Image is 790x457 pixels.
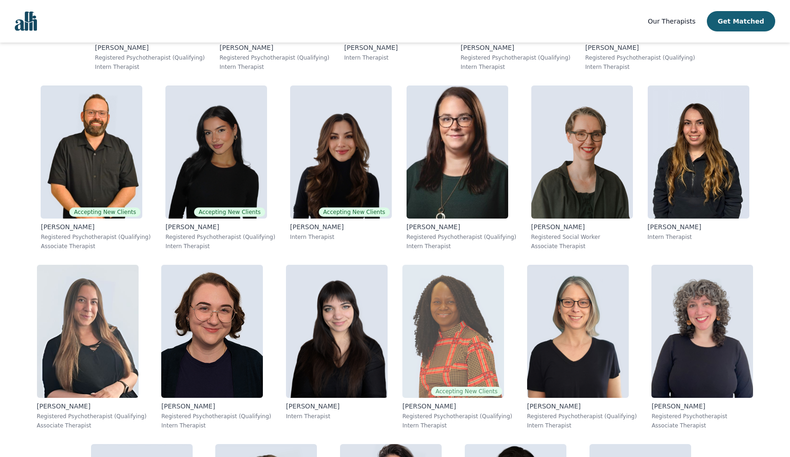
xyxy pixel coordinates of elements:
[648,233,749,241] p: Intern Therapist
[407,233,517,241] p: Registered Psychotherapist (Qualifying)
[640,78,757,257] a: Mariangela_Servello[PERSON_NAME]Intern Therapist
[37,422,147,429] p: Associate Therapist
[531,243,633,250] p: Associate Therapist
[30,257,154,437] a: Shannon_Vokes[PERSON_NAME]Registered Psychotherapist (Qualifying)Associate Therapist
[286,402,388,411] p: [PERSON_NAME]
[527,413,637,420] p: Registered Psychotherapist (Qualifying)
[651,413,753,420] p: Registered Psychotherapist
[158,78,283,257] a: Alyssa_TweedieAccepting New Clients[PERSON_NAME]Registered Psychotherapist (Qualifying)Intern The...
[165,85,267,219] img: Alyssa_Tweedie
[585,63,695,71] p: Intern Therapist
[527,402,637,411] p: [PERSON_NAME]
[95,54,205,61] p: Registered Psychotherapist (Qualifying)
[319,207,390,217] span: Accepting New Clients
[407,222,517,232] p: [PERSON_NAME]
[402,265,504,398] img: Grace_Nyamweya
[644,257,760,437] a: Jordan_Nardone[PERSON_NAME]Registered PsychotherapistAssociate Therapist
[37,413,147,420] p: Registered Psychotherapist (Qualifying)
[154,257,279,437] a: Rose_Willow[PERSON_NAME]Registered Psychotherapist (Qualifying)Intern Therapist
[399,78,524,257] a: Andrea_Nordby[PERSON_NAME]Registered Psychotherapist (Qualifying)Intern Therapist
[524,78,640,257] a: Claire_Cummings[PERSON_NAME]Registered Social WorkerAssociate Therapist
[402,422,512,429] p: Intern Therapist
[219,63,329,71] p: Intern Therapist
[531,233,633,241] p: Registered Social Worker
[407,85,508,219] img: Andrea_Nordby
[165,233,275,241] p: Registered Psychotherapist (Qualifying)
[165,243,275,250] p: Intern Therapist
[161,413,271,420] p: Registered Psychotherapist (Qualifying)
[286,265,388,398] img: Christina_Johnson
[648,222,749,232] p: [PERSON_NAME]
[161,402,271,411] p: [PERSON_NAME]
[527,265,629,398] img: Meghan_Dudley
[531,222,633,232] p: [PERSON_NAME]
[585,54,695,61] p: Registered Psychotherapist (Qualifying)
[161,265,263,398] img: Rose_Willow
[95,63,205,71] p: Intern Therapist
[651,265,753,398] img: Jordan_Nardone
[33,78,158,257] a: Josh_CadieuxAccepting New Clients[PERSON_NAME]Registered Psychotherapist (Qualifying)Associate Th...
[402,402,512,411] p: [PERSON_NAME]
[290,222,392,232] p: [PERSON_NAME]
[37,402,147,411] p: [PERSON_NAME]
[41,222,151,232] p: [PERSON_NAME]
[41,85,142,219] img: Josh_Cadieux
[651,402,753,411] p: [PERSON_NAME]
[290,233,392,241] p: Intern Therapist
[407,243,517,250] p: Intern Therapist
[531,85,633,219] img: Claire_Cummings
[520,257,644,437] a: Meghan_Dudley[PERSON_NAME]Registered Psychotherapist (Qualifying)Intern Therapist
[585,43,695,52] p: [PERSON_NAME]
[279,257,395,437] a: Christina_Johnson[PERSON_NAME]Intern Therapist
[37,265,139,398] img: Shannon_Vokes
[527,422,637,429] p: Intern Therapist
[161,422,271,429] p: Intern Therapist
[219,54,329,61] p: Registered Psychotherapist (Qualifying)
[648,16,695,27] a: Our Therapists
[194,207,265,217] span: Accepting New Clients
[461,43,571,52] p: [PERSON_NAME]
[648,18,695,25] span: Our Therapists
[402,413,512,420] p: Registered Psychotherapist (Qualifying)
[344,43,446,52] p: [PERSON_NAME]
[290,85,392,219] img: Saba_Salemi
[286,413,388,420] p: Intern Therapist
[344,54,446,61] p: Intern Therapist
[95,43,205,52] p: [PERSON_NAME]
[41,233,151,241] p: Registered Psychotherapist (Qualifying)
[461,63,571,71] p: Intern Therapist
[165,222,275,232] p: [PERSON_NAME]
[41,243,151,250] p: Associate Therapist
[395,257,520,437] a: Grace_NyamweyaAccepting New Clients[PERSON_NAME]Registered Psychotherapist (Qualifying)Intern The...
[283,78,399,257] a: Saba_SalemiAccepting New Clients[PERSON_NAME]Intern Therapist
[651,422,753,429] p: Associate Therapist
[219,43,329,52] p: [PERSON_NAME]
[69,207,140,217] span: Accepting New Clients
[648,85,749,219] img: Mariangela_Servello
[431,387,502,396] span: Accepting New Clients
[707,11,775,31] button: Get Matched
[15,12,37,31] img: alli logo
[461,54,571,61] p: Registered Psychotherapist (Qualifying)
